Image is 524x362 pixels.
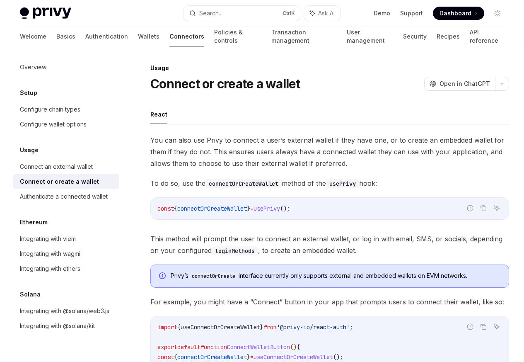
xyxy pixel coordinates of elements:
div: Integrating with @solana/web3.js [20,306,109,316]
svg: Info [159,272,167,281]
span: { [174,205,177,212]
div: Search... [199,8,222,18]
a: Authenticate a connected wallet [13,189,119,204]
button: Search...CtrlK [184,6,300,21]
div: Configure chain types [20,104,80,114]
span: default [177,343,200,351]
span: Ask AI [318,9,335,17]
a: Authentication [85,27,128,46]
a: Integrating with viem [13,231,119,246]
a: Connect or create a wallet [13,174,119,189]
code: loginMethods [212,246,258,255]
button: Ask AI [491,321,502,332]
div: Configure wallet options [20,119,87,129]
a: Configure wallet options [13,117,119,132]
span: ; [350,323,353,331]
span: Dashboard [439,9,471,17]
span: connectOrCreateWallet [177,353,247,361]
img: light logo [20,7,71,19]
a: Integrating with @solana/kit [13,318,119,333]
a: Configure chain types [13,102,119,117]
span: } [247,353,250,361]
a: User management [347,27,393,46]
div: Overview [20,62,46,72]
button: Copy the contents from the code block [478,203,489,214]
a: Integrating with wagmi [13,246,119,261]
span: { [174,353,177,361]
h5: Solana [20,289,41,299]
a: Transaction management [271,27,337,46]
span: Ctrl K [283,10,295,17]
a: Policies & controls [214,27,261,46]
span: export [157,343,177,351]
span: useConnectOrCreateWallet [181,323,260,331]
a: Welcome [20,27,46,46]
span: = [250,205,254,212]
a: Overview [13,60,119,75]
button: Toggle dark mode [491,7,504,20]
span: useConnectOrCreateWallet [254,353,333,361]
a: Integrating with ethers [13,261,119,276]
a: Security [403,27,427,46]
button: React [150,104,167,124]
button: Report incorrect code [465,203,476,214]
div: Connect an external wallet [20,162,93,172]
span: '@privy-io/react-auth' [277,323,350,331]
span: const [157,353,174,361]
button: Open in ChatGPT [424,77,495,91]
span: (); [333,353,343,361]
a: API reference [470,27,504,46]
span: Open in ChatGPT [439,80,490,88]
span: () [290,343,297,351]
a: Integrating with @solana/web3.js [13,304,119,318]
button: Ask AI [491,203,502,214]
div: Integrating with ethers [20,264,80,274]
h5: Usage [20,145,39,155]
button: Copy the contents from the code block [478,321,489,332]
a: Wallets [138,27,159,46]
a: Support [400,9,423,17]
span: import [157,323,177,331]
span: To do so, use the method of the hook: [150,177,509,189]
a: Dashboard [433,7,484,20]
span: For example, you might have a “Connect” button in your app that prompts users to connect their wa... [150,296,509,308]
div: Authenticate a connected wallet [20,192,108,202]
h5: Setup [20,88,37,98]
span: = [250,353,254,361]
span: from [263,323,277,331]
span: { [297,343,300,351]
span: } [247,205,250,212]
div: Integrating with wagmi [20,249,80,259]
a: Demo [374,9,390,17]
h1: Connect or create a wallet [150,76,300,91]
a: Basics [56,27,75,46]
div: Integrating with @solana/kit [20,321,95,331]
a: Recipes [437,27,460,46]
span: Privy’s interface currently only supports external and embedded wallets on EVM networks. [171,272,500,280]
span: { [177,323,181,331]
span: You can also use Privy to connect a user’s external wallet if they have one, or to create an embe... [150,134,509,169]
span: connectOrCreateWallet [177,205,247,212]
div: Integrating with viem [20,234,76,244]
span: const [157,205,174,212]
span: usePrivy [254,205,280,212]
a: Connectors [169,27,204,46]
span: (); [280,205,290,212]
span: This method will prompt the user to connect an external wallet, or log in with email, SMS, or soc... [150,233,509,256]
div: Connect or create a wallet [20,177,99,187]
button: Ask AI [304,6,340,21]
span: function [200,343,227,351]
a: Connect an external wallet [13,159,119,174]
code: connectOrCreateWallet [205,179,282,188]
span: } [260,323,263,331]
code: connectOrCreate [188,272,239,280]
button: Report incorrect code [465,321,476,332]
div: Usage [150,64,509,72]
code: usePrivy [326,179,359,188]
span: ConnectWalletButton [227,343,290,351]
h5: Ethereum [20,217,48,227]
